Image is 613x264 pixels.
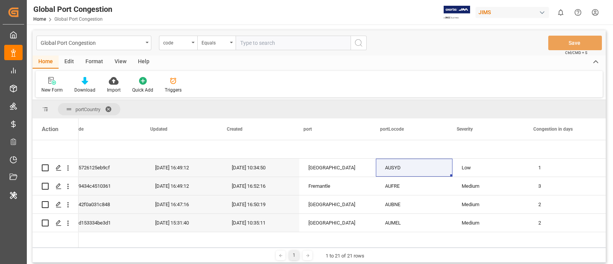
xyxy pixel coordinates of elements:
div: 5726125eb9cf [69,159,146,177]
div: Global Port Congestion [41,38,143,47]
div: JIMS [475,7,549,18]
div: Medium [462,196,520,213]
div: Edit [59,56,80,69]
div: Global Port Congestion [33,3,112,15]
div: Press SPACE to select this row. [33,159,79,177]
div: Press SPACE to select this row. [33,214,79,232]
div: Medium [462,177,520,195]
div: View [109,56,132,69]
img: Exertis%20JAM%20-%20Email%20Logo.jpg_1722504956.jpg [444,6,470,19]
div: Import [107,87,121,93]
span: portCountry [75,107,100,112]
div: Action [42,126,58,133]
span: Congestion in days [533,126,573,132]
button: show 0 new notifications [552,4,569,21]
span: code [74,126,84,132]
div: Download [74,87,95,93]
div: Press SPACE to select this row. [33,195,79,214]
div: Press SPACE to select this row. [33,232,79,251]
button: Help Center [569,4,587,21]
div: [DATE] 16:49:12 [146,177,223,195]
input: Type to search [236,36,351,50]
div: [GEOGRAPHIC_DATA] [299,195,376,213]
div: [DATE] 16:47:16 [146,195,223,213]
div: Low [462,159,520,177]
div: AUMEL [376,214,452,232]
div: [DATE] 15:31:40 [146,214,223,232]
div: 9434c4510361 [69,177,146,195]
span: Created [227,126,243,132]
div: AUSYD [376,159,452,177]
div: 1 [289,251,299,260]
div: Home [33,56,59,69]
span: Updated [150,126,167,132]
div: 3 [529,177,606,195]
div: Help [132,56,155,69]
div: 42f0a031c848 [69,195,146,213]
button: search button [351,36,367,50]
button: Save [548,36,602,50]
button: open menu [36,36,151,50]
div: Medium [462,214,520,232]
a: Home [33,16,46,22]
div: 2 [529,195,606,213]
div: Quick Add [132,87,153,93]
div: AUBNE [376,195,452,213]
div: [DATE] 16:52:16 [223,177,299,195]
div: Fremantle [299,177,376,195]
div: AUFRE [376,177,452,195]
div: 1 to 21 of 21 rows [326,252,364,260]
div: [DATE] 10:34:50 [223,159,299,177]
div: Equals [202,38,228,46]
button: open menu [197,36,236,50]
div: [DATE] 16:49:12 [146,159,223,177]
div: Triggers [165,87,182,93]
div: New Form [41,87,63,93]
div: 1 [529,159,606,177]
div: [GEOGRAPHIC_DATA] [299,159,376,177]
div: [DATE] 10:35:11 [223,214,299,232]
div: Press SPACE to select this row. [33,140,79,159]
span: Ctrl/CMD + S [565,50,587,56]
span: portLocode [380,126,404,132]
span: port [303,126,312,132]
div: d153334be3d1 [69,214,146,232]
div: Format [80,56,109,69]
button: JIMS [475,5,552,20]
div: [DATE] 16:50:19 [223,195,299,213]
span: Severity [457,126,473,132]
button: open menu [159,36,197,50]
div: 2 [529,214,606,232]
div: [GEOGRAPHIC_DATA] [299,214,376,232]
div: code [163,38,189,46]
div: Press SPACE to select this row. [33,177,79,195]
